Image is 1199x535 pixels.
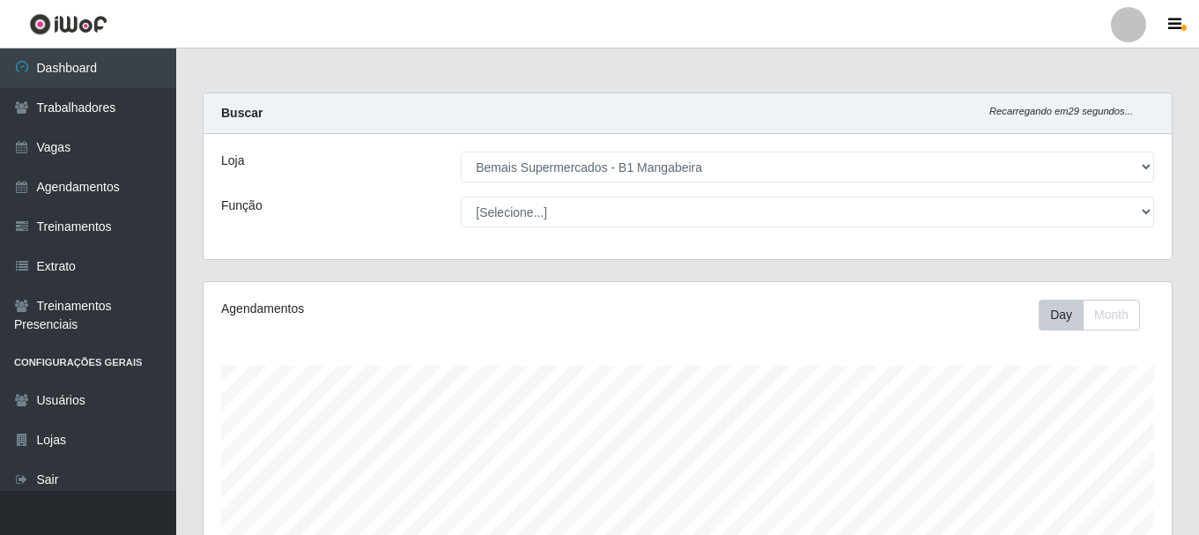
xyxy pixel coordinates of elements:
[989,106,1133,116] i: Recarregando em 29 segundos...
[221,152,244,170] label: Loja
[29,13,107,35] img: CoreUI Logo
[221,197,263,215] label: Função
[1039,300,1084,331] button: Day
[221,300,595,318] div: Agendamentos
[1083,300,1140,331] button: Month
[1039,300,1154,331] div: Toolbar with button groups
[221,106,263,120] strong: Buscar
[1039,300,1140,331] div: First group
